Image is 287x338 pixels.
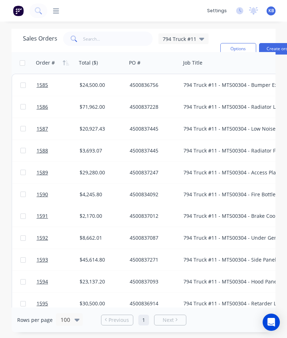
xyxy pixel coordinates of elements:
div: 4500837087 [130,234,176,241]
a: 1591 [37,205,80,227]
div: $29,280.00 [80,169,122,176]
a: 1588 [37,140,80,161]
span: 1585 [37,81,48,89]
span: 1593 [37,256,48,263]
span: 1589 [37,169,48,176]
a: 1593 [37,249,80,271]
div: $20,927.43 [80,125,122,132]
span: Previous [109,316,129,324]
ul: Pagination [98,315,189,325]
div: Open Intercom Messenger [263,314,280,331]
h1: Sales Orders [23,35,57,42]
div: $24,500.00 [80,81,122,89]
div: $2,170.00 [80,212,122,220]
span: 1588 [37,147,48,154]
a: 1595 [37,293,80,314]
div: $23,137.20 [80,278,122,285]
span: 1586 [37,103,48,111]
div: PO # [129,59,140,66]
img: Factory [13,5,24,16]
a: 1589 [37,162,80,183]
div: $8,662.01 [80,234,122,241]
span: 1595 [37,300,48,307]
div: settings [204,5,230,16]
div: $4,245.80 [80,191,122,198]
input: Search... [83,32,153,46]
a: 1590 [37,184,80,205]
span: Rows per page [17,316,53,324]
span: 1590 [37,191,48,198]
span: 794 Truck #11 [163,35,196,43]
div: Order # [36,59,55,66]
div: Total ($) [79,59,98,66]
div: 4500837445 [130,125,176,132]
div: 4500836756 [130,81,176,89]
a: Previous page [101,316,133,324]
div: 4500837012 [130,212,176,220]
div: 4500837228 [130,103,176,111]
span: Next [163,316,174,324]
a: 1586 [37,96,80,118]
a: Next page [154,316,186,324]
div: 4500836914 [130,300,176,307]
div: $45,614.80 [80,256,122,263]
span: 1591 [37,212,48,220]
div: 4500837445 [130,147,176,154]
div: $3,693.07 [80,147,122,154]
span: 1592 [37,234,48,241]
span: 1594 [37,278,48,285]
a: 1594 [37,271,80,292]
a: 1585 [37,74,80,96]
button: Options [220,43,256,55]
div: $71,962.00 [80,103,122,111]
a: 1592 [37,227,80,249]
span: 1587 [37,125,48,132]
a: Page 1 is your current page [138,315,149,325]
div: 4500837271 [130,256,176,263]
a: 1587 [37,118,80,140]
div: Job Title [183,59,202,66]
div: 4500837247 [130,169,176,176]
div: $30,500.00 [80,300,122,307]
div: 4500834092 [130,191,176,198]
span: KB [268,8,274,14]
div: 4500837093 [130,278,176,285]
